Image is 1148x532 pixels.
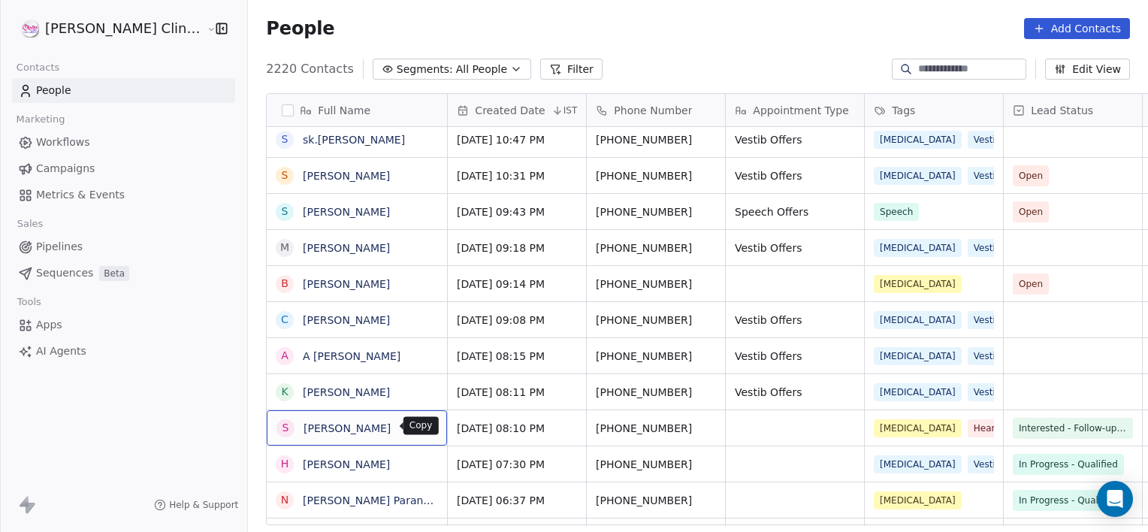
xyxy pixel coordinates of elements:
[1004,94,1142,126] div: Lead Status
[266,60,353,78] span: 2220 Contacts
[475,103,545,118] span: Created Date
[36,161,95,177] span: Campaigns
[457,204,577,219] span: [DATE] 09:43 PM
[18,16,196,41] button: [PERSON_NAME] Clinic External
[735,132,855,147] span: Vestib Offers
[874,455,962,473] span: [MEDICAL_DATA]
[281,312,289,328] div: C
[12,339,235,364] a: AI Agents
[303,314,390,326] a: [PERSON_NAME]
[303,242,390,254] a: [PERSON_NAME]
[587,94,725,126] div: Phone Number
[1045,59,1130,80] button: Edit View
[10,56,66,79] span: Contacts
[45,19,203,38] span: [PERSON_NAME] Clinic External
[874,131,962,149] span: [MEDICAL_DATA]
[280,240,289,255] div: M
[1019,421,1127,436] span: Interested - Follow-up for Apt
[303,170,390,182] a: [PERSON_NAME]
[281,456,289,472] div: H
[169,499,238,511] span: Help & Support
[154,499,238,511] a: Help & Support
[21,20,39,38] img: RASYA-Clinic%20Circle%20icon%20Transparent.png
[267,94,447,126] div: Full Name
[968,167,1008,185] span: Vestib
[596,385,716,400] span: [PHONE_NUMBER]
[735,168,855,183] span: Vestib Offers
[865,94,1003,126] div: Tags
[614,103,692,118] span: Phone Number
[596,132,716,147] span: [PHONE_NUMBER]
[282,131,289,147] div: s
[874,167,962,185] span: [MEDICAL_DATA]
[735,313,855,328] span: Vestib Offers
[596,240,716,255] span: [PHONE_NUMBER]
[12,130,235,155] a: Workflows
[12,183,235,207] a: Metrics & Events
[303,494,455,506] a: [PERSON_NAME] Parankusha
[1019,204,1043,219] span: Open
[596,349,716,364] span: [PHONE_NUMBER]
[318,103,370,118] span: Full Name
[36,239,83,255] span: Pipelines
[874,491,962,509] span: [MEDICAL_DATA]
[448,94,586,126] div: Created DateIST
[12,234,235,259] a: Pipelines
[303,278,390,290] a: [PERSON_NAME]
[12,313,235,337] a: Apps
[540,59,603,80] button: Filter
[1031,103,1093,118] span: Lead Status
[12,78,235,103] a: People
[267,127,448,526] div: grid
[303,134,405,146] a: sk.[PERSON_NAME]
[1024,18,1130,39] button: Add Contacts
[596,204,716,219] span: [PHONE_NUMBER]
[282,168,289,183] div: S
[968,311,1008,329] span: Vestib
[456,62,507,77] span: All People
[968,383,1008,401] span: Vestib
[36,135,90,150] span: Workflows
[11,291,47,313] span: Tools
[968,347,1008,365] span: Vestib
[968,455,1008,473] span: Vestib
[457,313,577,328] span: [DATE] 09:08 PM
[735,349,855,364] span: Vestib Offers
[303,206,390,218] a: [PERSON_NAME]
[892,103,915,118] span: Tags
[457,385,577,400] span: [DATE] 08:11 PM
[1019,277,1043,292] span: Open
[968,239,1008,257] span: Vestib
[12,156,235,181] a: Campaigns
[36,317,62,333] span: Apps
[266,17,334,40] span: People
[968,419,1015,437] span: Hearing
[282,348,289,364] div: A
[1019,457,1118,472] span: In Progress - Qualified
[1019,168,1043,183] span: Open
[457,421,577,436] span: [DATE] 08:10 PM
[99,266,129,281] span: Beta
[36,187,125,203] span: Metrics & Events
[735,204,855,219] span: Speech Offers
[303,458,390,470] a: [PERSON_NAME]
[1019,493,1118,508] span: In Progress - Qualified
[596,493,716,508] span: [PHONE_NUMBER]
[1097,481,1133,517] div: Open Intercom Messenger
[10,108,71,131] span: Marketing
[563,104,578,116] span: IST
[12,261,235,286] a: SequencesBeta
[874,419,962,437] span: [MEDICAL_DATA]
[874,275,962,293] span: [MEDICAL_DATA]
[457,277,577,292] span: [DATE] 09:14 PM
[457,168,577,183] span: [DATE] 10:31 PM
[596,168,716,183] span: [PHONE_NUMBER]
[596,421,716,436] span: [PHONE_NUMBER]
[281,492,289,508] div: N
[874,239,962,257] span: [MEDICAL_DATA]
[303,386,390,398] a: [PERSON_NAME]
[457,240,577,255] span: [DATE] 09:18 PM
[735,240,855,255] span: Vestib Offers
[753,103,848,118] span: Appointment Type
[874,203,919,221] span: Speech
